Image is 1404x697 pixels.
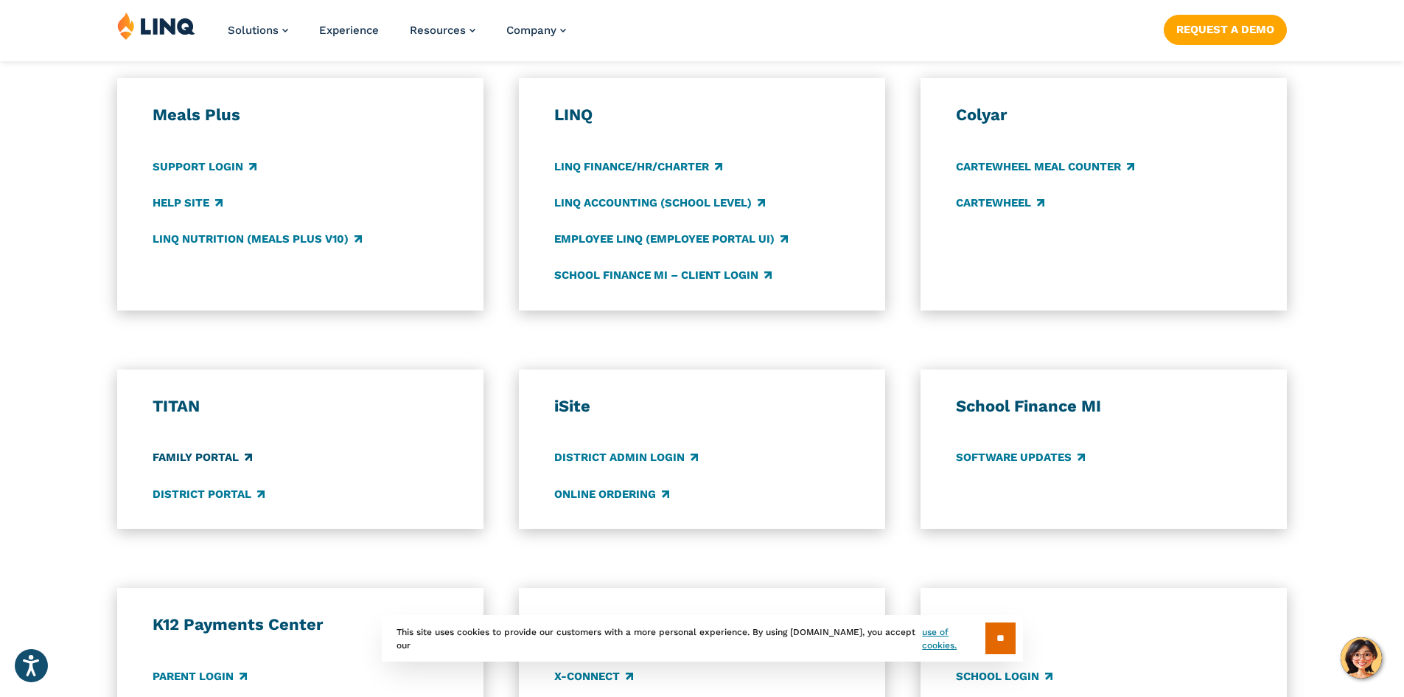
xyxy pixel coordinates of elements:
[554,267,772,283] a: School Finance MI – Client Login
[956,159,1134,175] a: CARTEWHEEL Meal Counter
[153,450,252,466] a: Family Portal
[410,24,475,37] a: Resources
[228,12,566,60] nav: Primary Navigation
[382,615,1023,662] div: This site uses cookies to provide our customers with a more personal experience. By using [DOMAIN...
[153,486,265,502] a: District Portal
[956,396,1252,417] h3: School Finance MI
[1164,12,1287,44] nav: Button Navigation
[117,12,195,40] img: LINQ | K‑12 Software
[554,614,851,635] h3: Specialized Data Systems
[319,24,379,37] a: Experience
[506,24,566,37] a: Company
[554,105,851,125] h3: LINQ
[956,195,1044,211] a: CARTEWHEEL
[153,231,362,247] a: LINQ Nutrition (Meals Plus v10)
[554,450,698,466] a: District Admin Login
[554,195,765,211] a: LINQ Accounting (school level)
[153,195,223,211] a: Help Site
[410,24,466,37] span: Resources
[228,24,288,37] a: Solutions
[554,231,788,247] a: Employee LINQ (Employee Portal UI)
[956,105,1252,125] h3: Colyar
[1341,637,1382,679] button: Hello, have a question? Let’s chat.
[922,625,985,652] a: use of cookies.
[153,614,449,635] h3: K12 Payments Center
[153,105,449,125] h3: Meals Plus
[506,24,556,37] span: Company
[554,396,851,417] h3: iSite
[1164,15,1287,44] a: Request a Demo
[956,450,1085,466] a: Software Updates
[153,396,449,417] h3: TITAN
[554,486,669,502] a: Online Ordering
[153,159,256,175] a: Support Login
[228,24,279,37] span: Solutions
[554,159,722,175] a: LINQ Finance/HR/Charter
[956,614,1252,635] h3: Script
